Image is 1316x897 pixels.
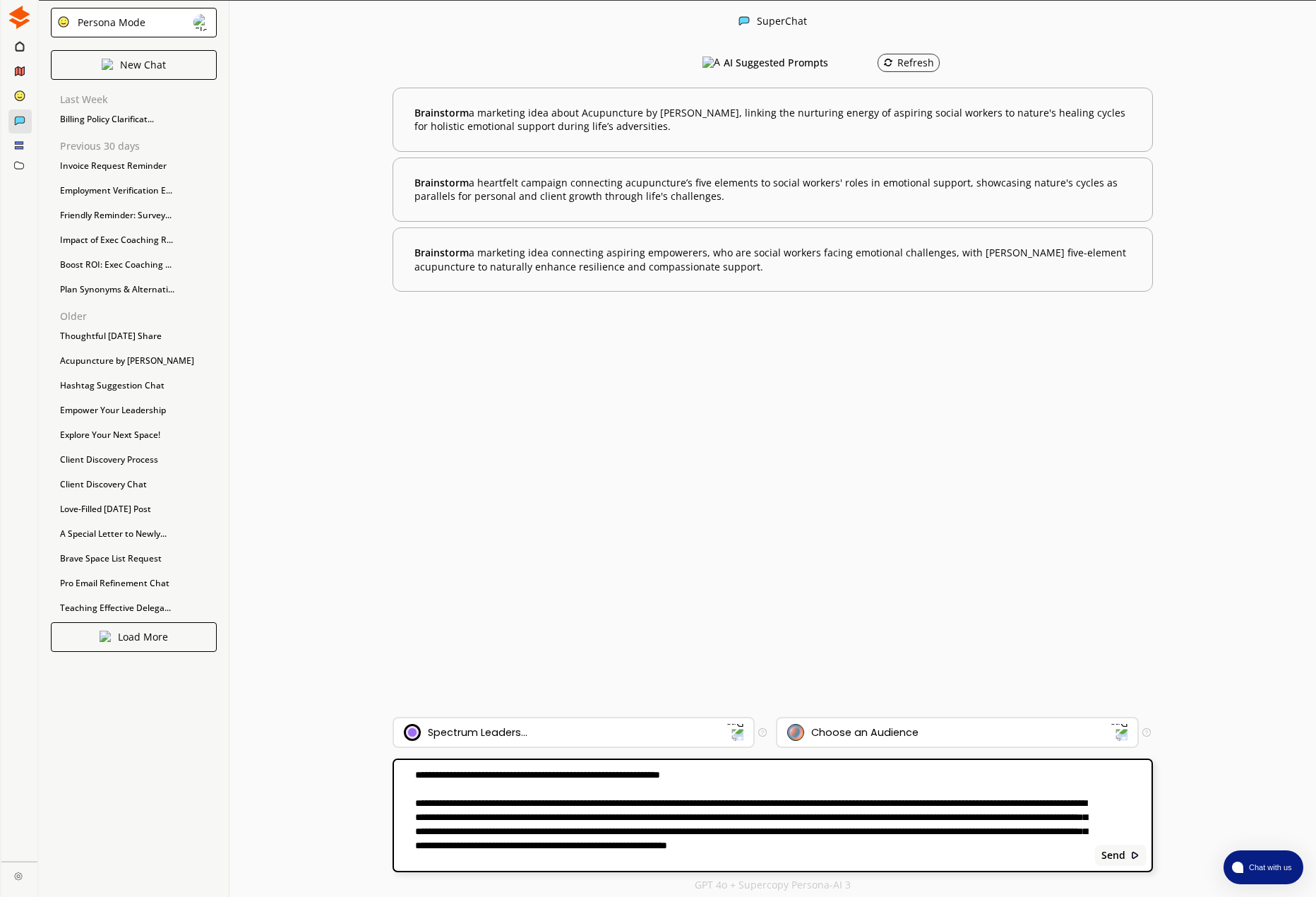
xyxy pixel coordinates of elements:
[414,176,1131,203] b: a heartfelt campaign connecting acupuncture’s five elements to social workers' roles in emotional...
[414,176,469,189] span: Brainstorm
[60,311,219,322] p: Older
[811,727,919,738] div: Choose an Audience
[883,58,893,68] img: Refresh
[193,14,210,31] img: Close
[53,449,219,470] div: Client Discovery Process
[102,59,113,70] img: Close
[53,573,219,594] div: Pro Email Refinement Chat
[726,723,744,742] img: Dropdown Icon
[414,246,469,259] span: Brainstorm
[757,16,807,29] div: SuperChat
[73,17,145,28] div: Persona Mode
[53,350,219,372] div: Acupuncture by [PERSON_NAME]
[404,724,421,741] img: Brand Icon
[53,598,219,619] div: Teaching Effective Delega...
[53,474,219,495] div: Client Discovery Chat
[1,862,37,886] a: Close
[53,326,219,347] div: Thoughtful [DATE] Share
[883,57,934,69] div: Refresh
[1101,850,1125,861] b: Send
[53,279,219,300] div: Plan Synonyms & Alternati...
[1110,723,1128,742] img: Dropdown Icon
[53,205,219,226] div: Friendly Reminder: Survey...
[53,424,219,446] div: Explore Your Next Space!
[414,106,469,119] span: Brainstorm
[787,724,804,741] img: Audience Icon
[53,523,219,545] div: A Special Letter to Newly...
[1243,862,1295,873] span: Chat with us
[53,548,219,569] div: Brave Space List Request
[695,879,851,891] p: GPT 4o + Supercopy Persona-AI 3
[118,631,168,643] p: Load More
[758,728,767,737] img: Tooltip Icon
[120,59,166,71] p: New Chat
[53,400,219,421] div: Empower Your Leadership
[428,727,527,738] div: Spectrum Leaders...
[100,631,111,642] img: Close
[53,254,219,275] div: Boost ROI: Exec Coaching ...
[57,16,70,28] img: Close
[53,180,219,201] div: Employment Verification E...
[1142,728,1151,737] img: Tooltip Icon
[702,57,720,69] img: AI Suggested Prompts
[724,52,828,73] h3: AI Suggested Prompts
[53,155,219,177] div: Invoice Request Reminder
[60,94,219,105] p: Last Week
[14,872,23,880] img: Close
[53,499,219,520] div: Love-Filled [DATE] Post
[53,375,219,396] div: Hashtag Suggestion Chat
[1224,850,1303,884] button: atlas-launcher
[1130,850,1140,860] img: Close
[53,230,219,251] div: Impact of Exec Coaching R...
[738,16,750,27] img: Close
[414,246,1131,273] b: a marketing idea connecting aspiring empowerers, who are social workers facing emotional challeng...
[60,141,219,152] p: Previous 30 days
[414,106,1131,133] b: a marketing idea about Acupuncture by [PERSON_NAME], linking the nurturing energy of aspiring soc...
[53,109,219,130] div: Billing Policy Clarificat...
[8,6,31,29] img: Close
